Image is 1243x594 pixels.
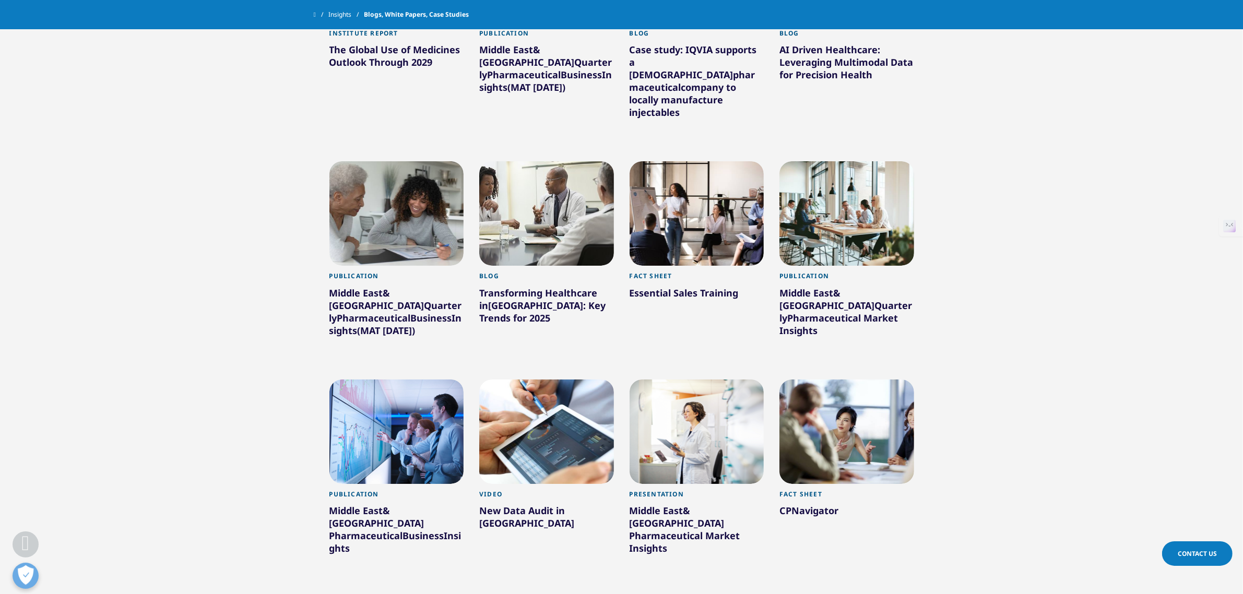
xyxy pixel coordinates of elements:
[779,484,914,544] a: Fact Sheet CPNavigator
[363,287,383,299] span: East
[779,324,818,337] span: Insights
[479,490,614,504] div: Video
[337,312,411,324] span: Pharmaceutical
[329,529,461,554] span: Insights
[630,266,764,326] a: Fact Sheet Essential Sales Training
[329,287,464,341] div: & Quarterly Business (MAT [DATE])
[630,484,764,581] a: Presentation Middle East&[GEOGRAPHIC_DATA] Pharmaceutical Market Insights
[630,529,703,542] span: Pharmaceutical
[329,23,464,96] a: Institute Report The Global Use of Medicines Outlook Through 2029
[513,43,533,56] span: East
[1162,541,1233,566] a: Contact Us
[479,29,614,43] div: Publication
[364,5,469,24] span: Blogs, White Papers, Case Studies
[630,517,725,529] span: [GEOGRAPHIC_DATA]
[329,287,361,299] span: Middle
[479,43,614,98] div: & Quarterly Business (MAT [DATE])
[779,490,914,504] div: Fact Sheet
[779,43,914,85] div: AI Driven Healthcare: Leveraging Multimodal Data for Precision Health
[479,68,612,93] span: Insights
[630,542,668,554] span: Insights
[329,312,462,337] span: Insights
[787,312,861,324] span: Pharmaceutical
[329,529,403,542] span: Pharmaceutical
[630,490,764,504] div: Presentation
[479,484,614,556] a: Video New Data Audit in [GEOGRAPHIC_DATA]
[13,563,39,589] button: Open Preferences
[479,272,614,286] div: Blog
[329,490,464,504] div: Publication
[328,5,364,24] a: Insights
[779,504,914,521] div: CPNavigator
[479,266,614,351] a: Blog Transforming Healthcare in[GEOGRAPHIC_DATA]: Key Trends for 2025
[630,43,764,123] div: Case study: IQVIA supports a [DEMOGRAPHIC_DATA] company to locally manufacture injectables
[487,68,561,81] span: Pharmaceutical
[779,23,914,108] a: Blog AI Driven Healthcare: Leveraging Multimodal Data for Precision Health
[779,299,874,312] span: [GEOGRAPHIC_DATA]
[779,272,914,286] div: Publication
[630,504,661,517] span: Middle
[479,287,614,328] div: Transforming Healthcare in : Key Trends for 2025
[479,56,574,68] span: [GEOGRAPHIC_DATA]
[664,504,683,517] span: East
[779,266,914,363] a: Publication Middle East&[GEOGRAPHIC_DATA]QuarterlyPharmaceutical Market Insights
[1178,549,1217,558] span: Contact Us
[863,312,898,324] span: Market
[479,504,614,533] div: New Data Audit in [GEOGRAPHIC_DATA]
[706,529,740,542] span: Market
[779,287,914,341] div: & Quarterly
[479,43,511,56] span: Middle
[630,287,764,303] div: Essential Sales Training
[329,517,424,529] span: [GEOGRAPHIC_DATA]
[363,504,383,517] span: East
[479,23,614,121] a: Publication Middle East&[GEOGRAPHIC_DATA]QuarterlyPharmaceuticalBusinessInsights(MAT [DATE])
[630,68,755,93] span: pharmaceutical
[779,29,914,43] div: Blog
[630,29,764,43] div: Blog
[630,504,764,559] div: &
[630,23,764,146] a: Blog Case study: IQVIA supports a [DEMOGRAPHIC_DATA]pharmaceuticalcompany to locally manufacture ...
[329,484,464,581] a: Publication Middle East&[GEOGRAPHIC_DATA] PharmaceuticalBusinessInsights
[488,299,583,312] span: [GEOGRAPHIC_DATA]
[329,266,464,363] a: Publication Middle East&[GEOGRAPHIC_DATA]QuarterlyPharmaceuticalBusinessInsights(MAT [DATE])
[329,272,464,286] div: Publication
[813,287,833,299] span: East
[329,43,464,73] div: The Global Use of Medicines Outlook Through 2029
[329,504,361,517] span: Middle
[630,272,764,286] div: Fact Sheet
[329,504,464,559] div: & Business
[779,287,811,299] span: Middle
[329,29,464,43] div: Institute Report
[329,299,424,312] span: [GEOGRAPHIC_DATA]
